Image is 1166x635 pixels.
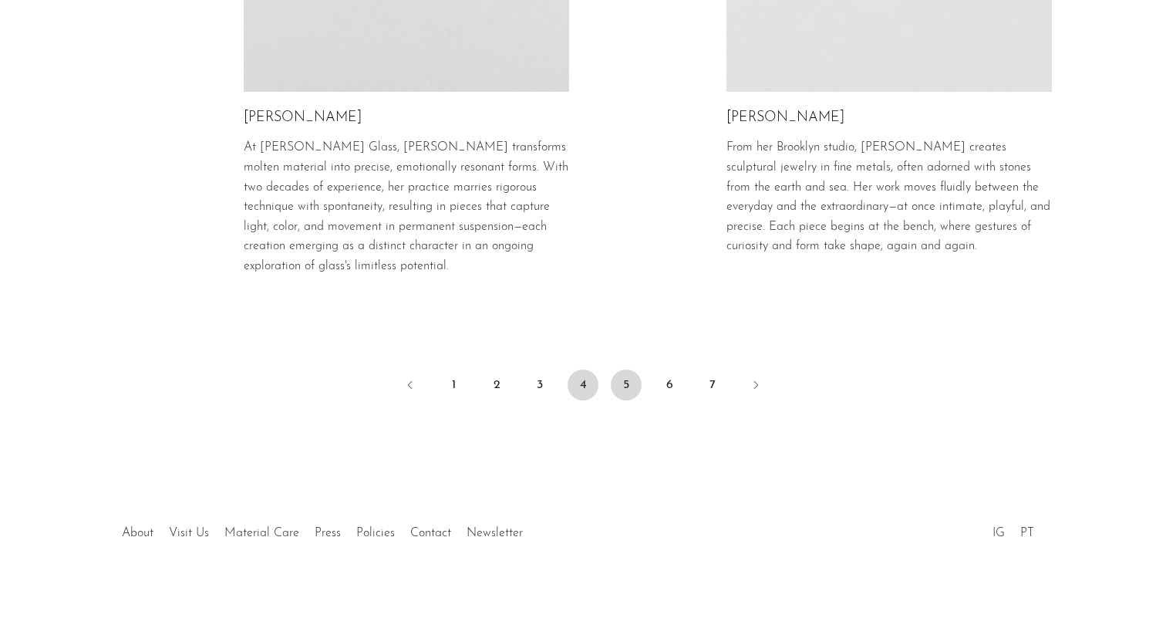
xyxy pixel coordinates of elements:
[244,138,569,276] p: At [PERSON_NAME] Glass, [PERSON_NAME] transforms molten material into precise, emotionally resona...
[356,527,395,539] a: Policies
[697,370,728,400] a: 7
[726,111,844,125] a: [PERSON_NAME]
[1020,527,1034,539] a: PT
[122,527,153,539] a: About
[985,515,1042,544] ul: Social Medias
[224,527,299,539] a: Material Care
[244,111,362,125] a: [PERSON_NAME]
[395,370,426,404] a: Previous
[315,527,341,539] a: Press
[114,515,531,544] ul: Quick links
[524,370,555,400] a: 3
[740,370,771,404] a: Next
[992,527,1005,539] a: IG
[169,527,209,539] a: Visit Us
[726,138,1052,257] p: From her Brooklyn studio, [PERSON_NAME] creates sculptural jewelry in fine metals, often adorned ...
[568,370,598,400] span: 4
[410,527,451,539] a: Contact
[481,370,512,400] a: 2
[438,370,469,400] a: 1
[654,370,685,400] a: 6
[611,370,642,400] a: 5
